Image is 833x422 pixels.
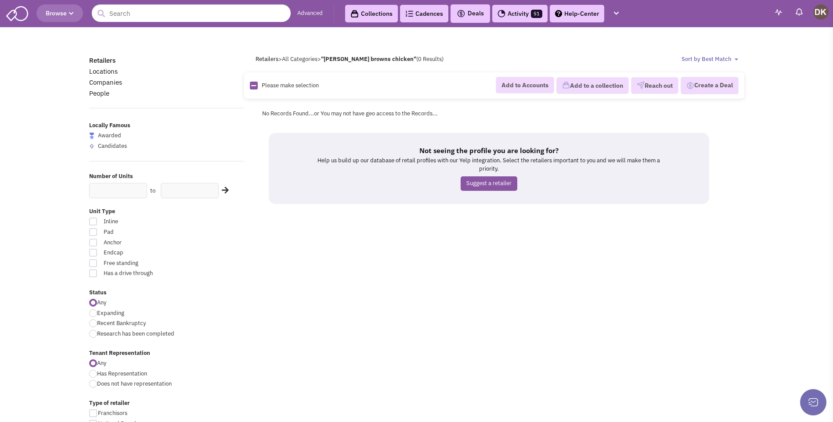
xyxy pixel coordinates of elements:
[89,172,245,181] label: Number of Units
[498,10,505,18] img: Activity.png
[313,157,665,173] p: Help us build up our database of retail profiles with our Yelp integration. Select the retailers ...
[97,359,106,367] span: Any
[89,132,94,139] img: locallyfamous-largeicon.png
[89,78,122,86] a: Companies
[686,81,694,90] img: Deal-Dollar.png
[454,8,487,19] button: Deals
[681,77,739,94] button: Create a Deal
[98,228,195,236] span: Pad
[89,143,94,149] img: locallyfamous-upvote.png
[97,309,124,317] span: Expanding
[89,89,109,97] a: People
[98,249,195,257] span: Endcap
[350,10,359,18] img: icon-collection-lavender-black.svg
[98,218,195,226] span: Inline
[98,132,121,139] span: Awarded
[297,9,323,18] a: Advanced
[46,9,74,17] span: Browse
[457,9,484,17] span: Deals
[98,142,127,150] span: Candidates
[89,67,118,75] a: Locations
[631,77,678,94] button: Reach out
[262,82,319,89] span: Please make selection
[89,207,245,216] label: Unit Type
[637,81,645,89] img: VectorPaper_Plane.png
[97,299,106,306] span: Any
[97,380,172,387] span: Does not have representation
[150,187,155,195] label: to
[97,330,174,337] span: Research has been completed
[97,370,147,377] span: Has Representation
[89,56,115,64] a: Retailers
[89,399,245,408] label: Type of retailer
[556,77,629,94] button: Add to a collection
[492,5,548,22] a: Activity51
[461,176,517,191] a: Suggest a retailer
[98,259,195,268] span: Free standing
[282,55,444,63] span: All Categories (0 Results)
[262,110,438,117] span: No Records Found...or You may not have geo access to the Records...
[321,55,416,63] b: "[PERSON_NAME] browns chicken"
[98,239,195,247] span: Anchor
[555,10,562,17] img: help.png
[278,55,282,63] span: >
[36,4,83,22] button: Browse
[317,55,321,63] span: >
[89,349,245,358] label: Tenant Representation
[92,4,291,22] input: Search
[6,4,28,21] img: SmartAdmin
[98,269,195,278] span: Has a drive through
[98,409,127,417] span: Franchisors
[89,289,245,297] label: Status
[89,122,245,130] label: Locally Famous
[496,77,554,93] button: Add to Accounts
[457,8,465,19] img: icon-deals.svg
[250,82,258,89] img: Rectangle.png
[550,5,604,22] a: Help-Center
[562,81,570,89] img: icon-collection-lavender.png
[313,146,665,155] h5: Not seeing the profile you are looking for?
[256,55,278,63] a: Retailers
[216,185,230,196] div: Search Nearby
[813,4,829,20] img: Donnie Keller
[405,11,413,17] img: Cadences_logo.png
[345,5,398,22] a: Collections
[97,319,146,327] span: Recent Bankruptcy
[531,10,542,18] span: 51
[400,5,448,22] a: Cadences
